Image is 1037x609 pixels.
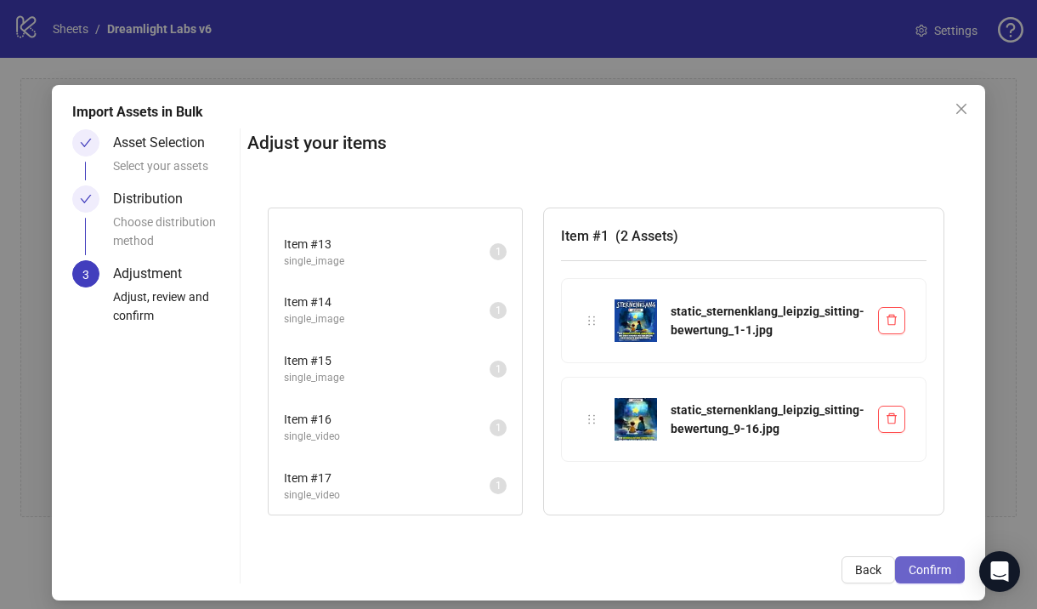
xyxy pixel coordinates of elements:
sup: 1 [490,477,507,494]
div: Import Assets in Bulk [72,102,965,122]
button: Confirm [895,556,965,583]
sup: 1 [490,361,507,378]
sup: 1 [490,419,507,436]
span: Item # 13 [284,235,490,253]
sup: 1 [490,243,507,260]
div: static_sternenklang_leipzig_sitting-bewertung_9-16.jpg [671,401,864,438]
span: Confirm [909,563,951,577]
span: 1 [496,363,501,375]
span: 1 [496,246,501,258]
span: single_image [284,253,490,270]
span: Item # 17 [284,469,490,487]
img: static_sternenklang_leipzig_sitting-bewertung_1-1.jpg [615,299,657,342]
div: static_sternenklang_leipzig_sitting-bewertung_1-1.jpg [671,302,864,339]
span: 1 [496,480,501,492]
span: single_video [284,487,490,504]
span: check [80,193,92,205]
span: delete [886,314,898,326]
span: 1 [496,304,501,316]
span: single_video [284,429,490,445]
div: Select your assets [113,157,233,185]
span: Item # 14 [284,293,490,311]
span: ( 2 Assets ) [615,228,678,244]
div: Choose distribution method [113,213,233,260]
span: delete [886,413,898,424]
div: holder [582,311,601,330]
div: Distribution [113,185,196,213]
div: Open Intercom Messenger [979,551,1020,592]
button: Delete [878,307,905,334]
img: static_sternenklang_leipzig_sitting-bewertung_9-16.jpg [615,398,657,441]
span: holder [586,315,598,327]
span: Item # 16 [284,410,490,429]
button: Close [948,95,975,122]
button: Back [841,556,895,583]
sup: 1 [490,302,507,319]
span: check [80,137,92,149]
span: holder [586,413,598,425]
button: Delete [878,406,905,433]
h2: Adjust your items [247,129,965,157]
span: single_image [284,370,490,386]
span: 1 [496,422,501,434]
div: Adjust, review and confirm [113,287,233,335]
div: Asset Selection [113,129,218,157]
span: Back [855,563,881,577]
div: Adjustment [113,260,195,287]
span: 3 [82,268,89,282]
div: holder [582,410,601,429]
span: close [955,102,968,116]
span: Item # 15 [284,351,490,370]
h3: Item # 1 [561,225,926,247]
span: single_image [284,311,490,327]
